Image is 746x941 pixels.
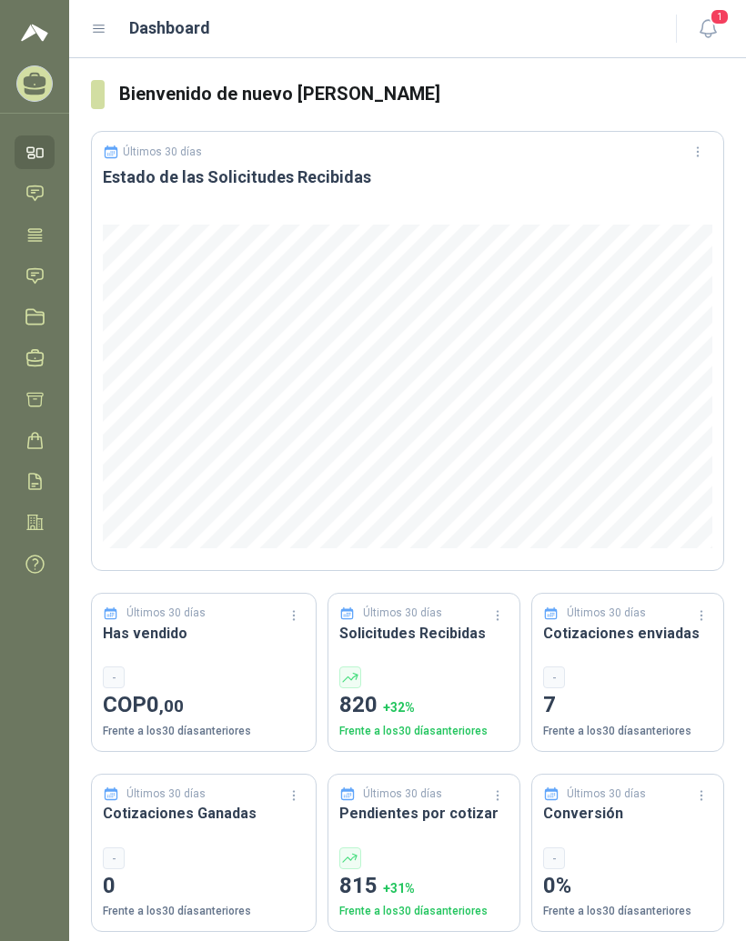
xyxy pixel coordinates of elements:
h3: Conversión [543,802,712,825]
p: Últimos 30 días [126,786,206,803]
p: Últimos 30 días [363,605,442,622]
p: Últimos 30 días [363,786,442,803]
h3: Estado de las Solicitudes Recibidas [103,166,712,188]
h3: Bienvenido de nuevo [PERSON_NAME] [119,80,724,108]
p: Últimos 30 días [123,145,202,158]
p: Últimos 30 días [567,605,646,622]
p: 0% [543,869,712,904]
p: Frente a los 30 días anteriores [543,723,712,740]
h3: Solicitudes Recibidas [339,622,509,645]
p: 820 [339,688,509,723]
img: Logo peakr [21,22,48,44]
div: - [103,666,125,688]
p: 7 [543,688,712,723]
p: COP [103,688,305,723]
h3: Has vendido [103,622,305,645]
p: Frente a los 30 días anteriores [103,723,305,740]
h3: Cotizaciones enviadas [543,622,712,645]
span: + 31 % [383,881,415,896]
div: - [543,847,565,869]
p: Frente a los 30 días anteriores [543,903,712,920]
div: - [103,847,125,869]
p: 815 [339,869,509,904]
p: Frente a los 30 días anteriores [103,903,305,920]
span: + 32 % [383,700,415,715]
p: Últimos 30 días [126,605,206,622]
h3: Pendientes por cotizar [339,802,509,825]
button: 1 [691,13,724,45]
span: ,00 [159,696,184,716]
h3: Cotizaciones Ganadas [103,802,305,825]
div: - [543,666,565,688]
p: Frente a los 30 días anteriores [339,903,509,920]
p: Últimos 30 días [567,786,646,803]
p: 0 [103,869,305,904]
span: 1 [710,8,730,25]
p: Frente a los 30 días anteriores [339,723,509,740]
span: 0 [146,692,184,717]
h1: Dashboard [129,15,210,41]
